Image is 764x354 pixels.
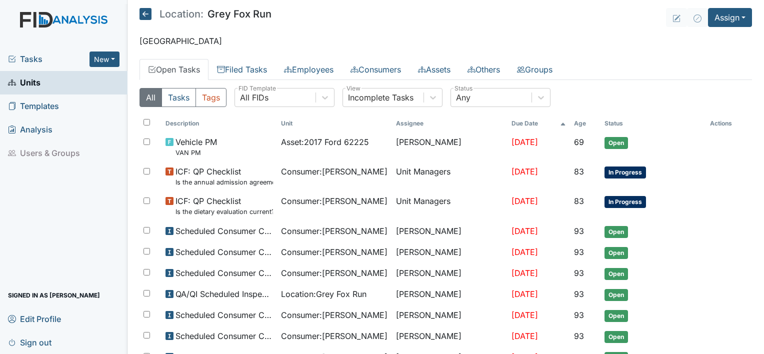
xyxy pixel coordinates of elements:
th: Assignee [392,115,507,132]
th: Toggle SortBy [277,115,392,132]
span: In Progress [604,166,646,178]
small: Is the annual admission agreement current? (document the date in the comment section) [175,177,273,187]
span: Consumer : [PERSON_NAME] [281,330,387,342]
span: Open [604,310,628,322]
div: Any [456,91,470,103]
span: 93 [574,331,584,341]
td: [PERSON_NAME] [392,132,507,161]
span: Location : Grey Fox Run [281,288,366,300]
span: Scheduled Consumer Chart Review [175,309,273,321]
span: Open [604,289,628,301]
a: Assets [409,59,459,80]
span: [DATE] [511,268,538,278]
h5: Grey Fox Run [139,8,271,20]
span: [DATE] [511,289,538,299]
span: Units [8,75,40,90]
span: Signed in as [PERSON_NAME] [8,287,100,303]
span: Analysis [8,122,52,137]
span: Consumer : [PERSON_NAME] [281,195,387,207]
span: Open [604,226,628,238]
td: [PERSON_NAME] [392,305,507,326]
span: Consumer : [PERSON_NAME] [281,309,387,321]
a: Employees [275,59,342,80]
span: [DATE] [511,247,538,257]
span: QA/QI Scheduled Inspection [175,288,273,300]
p: [GEOGRAPHIC_DATA] [139,35,752,47]
span: Vehicle PM VAN PM [175,136,217,157]
th: Toggle SortBy [600,115,706,132]
a: Others [459,59,508,80]
span: ICF: QP Checklist Is the annual admission agreement current? (document the date in the comment se... [175,165,273,187]
span: 93 [574,247,584,257]
input: Toggle All Rows Selected [143,119,150,125]
span: Open [604,331,628,343]
span: [DATE] [511,310,538,320]
span: Scheduled Consumer Chart Review [175,267,273,279]
span: Scheduled Consumer Chart Review [175,330,273,342]
span: Sign out [8,334,51,350]
span: 69 [574,137,584,147]
span: 83 [574,166,584,176]
span: Consumer : [PERSON_NAME] [281,267,387,279]
span: Open [604,137,628,149]
span: Asset : 2017 Ford 62225 [281,136,369,148]
th: Actions [706,115,752,132]
span: Consumer : [PERSON_NAME] [281,165,387,177]
span: [DATE] [511,226,538,236]
td: [PERSON_NAME] [392,221,507,242]
button: Tasks [161,88,196,107]
span: Consumer : [PERSON_NAME] [281,246,387,258]
a: Consumers [342,59,409,80]
button: New [89,51,119,67]
span: Location: [159,9,203,19]
button: All [139,88,162,107]
span: [DATE] [511,196,538,206]
td: [PERSON_NAME] [392,326,507,347]
span: [DATE] [511,331,538,341]
span: [DATE] [511,166,538,176]
th: Toggle SortBy [507,115,570,132]
span: 83 [574,196,584,206]
span: Scheduled Consumer Chart Review [175,246,273,258]
a: Groups [508,59,561,80]
span: ICF: QP Checklist Is the dietary evaluation current? (document the date in the comment section) [175,195,273,216]
span: 93 [574,268,584,278]
th: Toggle SortBy [570,115,600,132]
div: Type filter [139,88,226,107]
span: Scheduled Consumer Chart Review [175,225,273,237]
span: Consumer : [PERSON_NAME] [281,225,387,237]
button: Tags [195,88,226,107]
span: Open [604,247,628,259]
td: Unit Managers [392,191,507,220]
div: All FIDs [240,91,268,103]
td: Unit Managers [392,161,507,191]
span: Edit Profile [8,311,61,326]
div: Incomplete Tasks [348,91,413,103]
small: VAN PM [175,148,217,157]
span: 93 [574,289,584,299]
td: [PERSON_NAME] [392,284,507,305]
span: 93 [574,226,584,236]
span: Templates [8,98,59,114]
a: Filed Tasks [208,59,275,80]
a: Open Tasks [139,59,208,80]
button: Assign [708,8,752,27]
span: [DATE] [511,137,538,147]
span: In Progress [604,196,646,208]
a: Tasks [8,53,89,65]
span: 93 [574,310,584,320]
small: Is the dietary evaluation current? (document the date in the comment section) [175,207,273,216]
th: Toggle SortBy [161,115,277,132]
td: [PERSON_NAME] [392,242,507,263]
span: Open [604,268,628,280]
td: [PERSON_NAME] [392,263,507,284]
